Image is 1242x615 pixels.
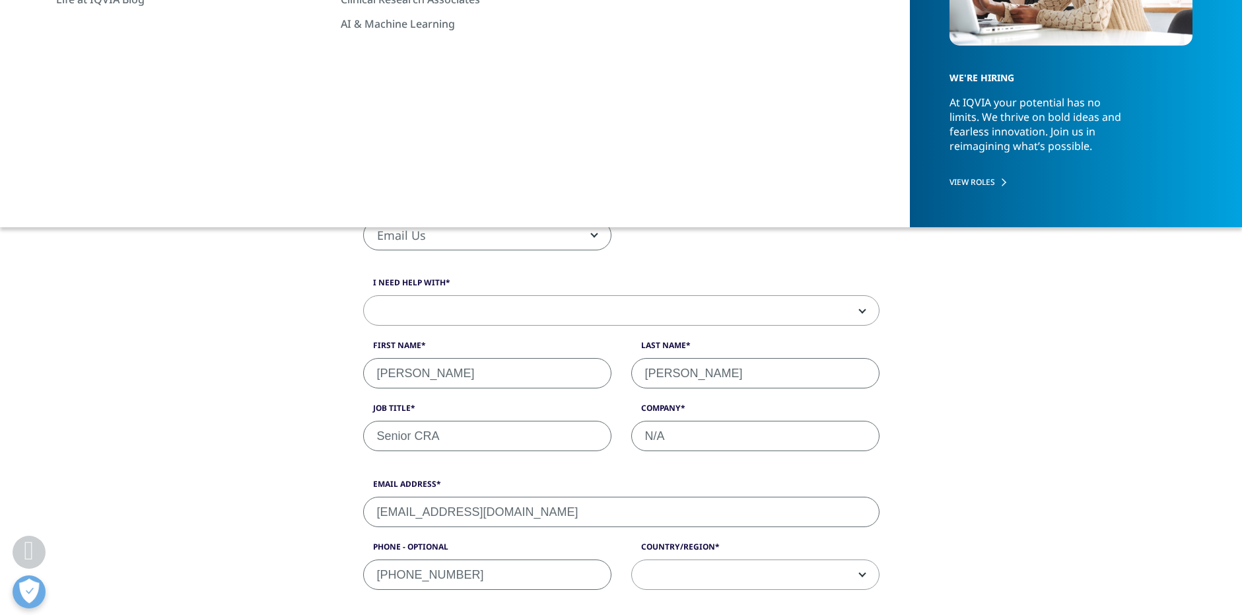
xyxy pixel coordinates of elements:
[949,95,1132,165] p: At IQVIA your potential has no limits. We thrive on bold ideas and fearless innovation. Join us i...
[949,176,1192,188] a: VIEW ROLES
[341,17,602,31] a: AI & Machine Learning
[363,402,611,421] label: Job Title
[363,478,880,497] label: Email Address
[363,277,880,295] label: I need help with
[13,575,46,608] button: Open Preferences
[364,221,611,251] span: Email Us
[363,340,611,358] label: First Name
[631,402,880,421] label: Company
[631,340,880,358] label: Last Name
[949,49,1180,95] h5: WE'RE HIRING
[631,541,880,560] label: Country/Region
[363,541,611,560] label: Phone - Optional
[363,220,611,250] span: Email Us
